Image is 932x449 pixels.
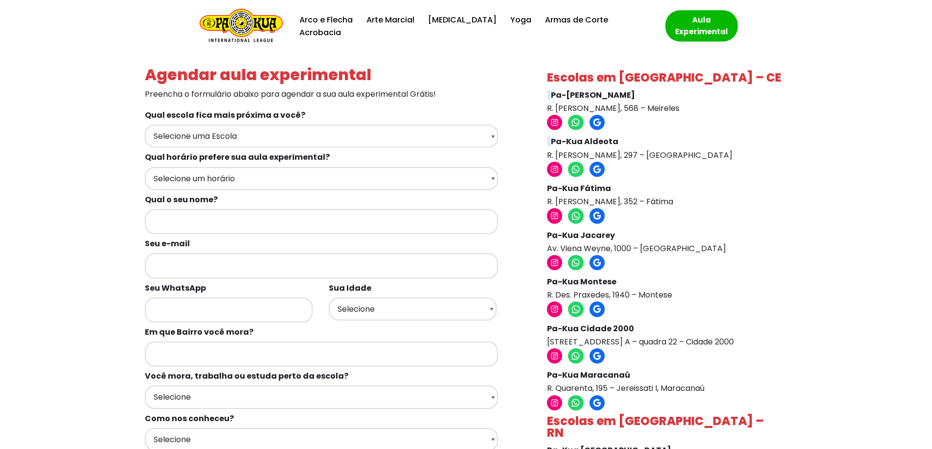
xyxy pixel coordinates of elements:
b: Qual escola fica mais próxima a você? [145,109,305,121]
b: Qual o seu nome? [145,194,218,205]
b: Em que Bairro você mora? [145,326,253,338]
p: Av. Viena Weyne, 1000 – [GEOGRAPHIC_DATA] [547,229,782,255]
b: Como nos conheceu? [145,413,234,424]
h4: Escolas em [GEOGRAPHIC_DATA] – CE [547,72,782,84]
strong: Pa-Kua Cidade 2000 [547,323,634,334]
p: [STREET_ADDRESS] A – quadra 22 – Cidade 2000 [547,322,782,348]
b: Seu e-mail [145,238,190,249]
h4: Agendar aula experimental [145,67,517,83]
strong: Pa-Kua Maracanaú [547,369,630,381]
b: Sua Idade [329,282,371,294]
strong: Pa-Kua Fátima [547,183,611,194]
p: Preencha o formulário abaixo para agendar a sua aula experimental Grátis! [145,87,517,101]
a: [MEDICAL_DATA] [428,13,497,26]
b: Qual horário prefere sua aula experimental? [145,151,330,163]
a: Arco e Flecha [299,13,353,26]
a: Aula Experimental [665,10,738,42]
a: Arte Marcial [366,13,414,26]
a: Yoga [510,13,531,26]
b: Você mora, trabalha ou estuda perto da escola? [145,370,348,382]
strong: Pa-[PERSON_NAME] [551,89,635,101]
a: Acrobacia [299,26,341,39]
p: R. Des. Praxedes, 1940 – Montese [547,275,782,301]
strong: Pa-Kua Jacarey [547,230,615,241]
p: R. [PERSON_NAME], 352 – Fátima [547,182,782,208]
a: Armas de Corte [545,13,608,26]
strong: Pa-Kua Montese [547,276,616,287]
div: Menu primário [297,13,651,39]
h4: Escolas em [GEOGRAPHIC_DATA] – RN [547,415,782,439]
p: R. [PERSON_NAME], 568 – Meireles [547,88,782,115]
p: R. Quarenta, 195 – Jereissati I, Maracanaú [547,368,782,395]
strong: Pa-Kua Aldeota [551,136,618,147]
p: R. [PERSON_NAME], 297 – [GEOGRAPHIC_DATA] [547,135,782,161]
b: Seu WhatsApp [145,282,206,294]
a: Escola de Conhecimentos Orientais Pa-Kua Uma escola para toda família [195,9,283,43]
